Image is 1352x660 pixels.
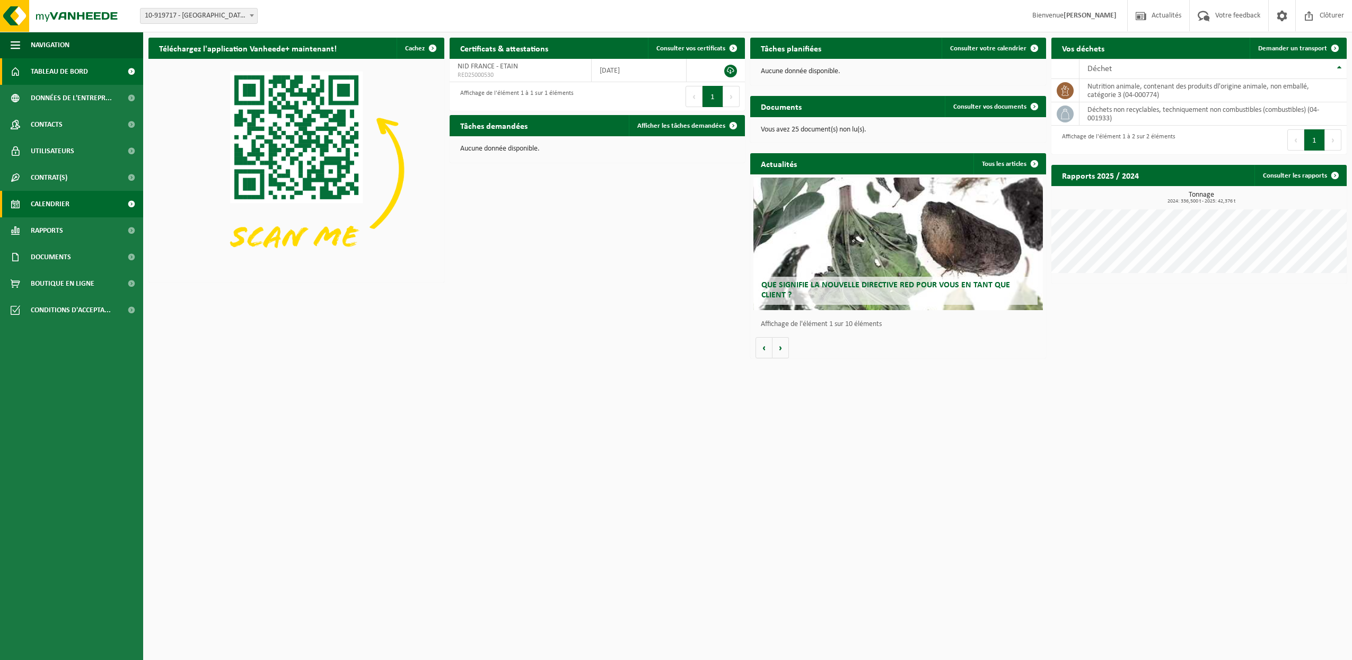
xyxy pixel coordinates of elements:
[450,38,559,58] h2: Certificats & attestations
[1051,38,1115,58] h2: Vos déchets
[1057,191,1347,204] h3: Tonnage
[756,337,772,358] button: Vorige
[629,115,744,136] a: Afficher les tâches demandées
[31,85,112,111] span: Données de l'entrepr...
[460,145,735,153] p: Aucune donnée disponible.
[1079,79,1347,102] td: nutrition animale, contenant des produits dl'origine animale, non emballé, catégorie 3 (04-000774)
[455,85,574,108] div: Affichage de l'élément 1 à 1 sur 1 éléments
[1254,165,1346,186] a: Consulter les rapports
[761,281,1010,300] span: Que signifie la nouvelle directive RED pour vous en tant que client ?
[141,8,257,23] span: 10-919717 - NID FRANCE - ETAIN
[761,126,1035,134] p: Vous avez 25 document(s) non lu(s).
[450,115,538,136] h2: Tâches demandées
[405,45,425,52] span: Cachez
[31,138,74,164] span: Utilisateurs
[31,111,63,138] span: Contacts
[1087,65,1112,73] span: Déchet
[140,8,258,24] span: 10-919717 - NID FRANCE - ETAIN
[648,38,744,59] a: Consulter vos certificats
[761,68,1035,75] p: Aucune donnée disponible.
[1250,38,1346,59] a: Demander un transport
[750,38,832,58] h2: Tâches planifiées
[31,32,69,58] span: Navigation
[31,191,69,217] span: Calendrier
[686,86,703,107] button: Previous
[723,86,740,107] button: Next
[656,45,725,52] span: Consulter vos certificats
[148,59,444,280] img: Download de VHEPlus App
[1287,129,1304,151] button: Previous
[31,58,88,85] span: Tableau de bord
[31,270,94,297] span: Boutique en ligne
[31,217,63,244] span: Rapports
[1304,129,1325,151] button: 1
[1064,12,1117,20] strong: [PERSON_NAME]
[458,63,518,71] span: NID FRANCE - ETAIN
[1325,129,1341,151] button: Next
[953,103,1026,110] span: Consulter vos documents
[703,86,723,107] button: 1
[973,153,1045,174] a: Tous les articles
[1051,165,1149,186] h2: Rapports 2025 / 2024
[1057,128,1175,152] div: Affichage de l'élément 1 à 2 sur 2 éléments
[753,178,1043,310] a: Que signifie la nouvelle directive RED pour vous en tant que client ?
[397,38,443,59] button: Cachez
[637,122,725,129] span: Afficher les tâches demandées
[1258,45,1327,52] span: Demander un transport
[772,337,789,358] button: Volgende
[942,38,1045,59] a: Consulter votre calendrier
[1079,102,1347,126] td: déchets non recyclables, techniquement non combustibles (combustibles) (04-001933)
[950,45,1026,52] span: Consulter votre calendrier
[592,59,687,82] td: [DATE]
[750,153,807,174] h2: Actualités
[1057,199,1347,204] span: 2024: 336,500 t - 2025: 42,376 t
[31,164,67,191] span: Contrat(s)
[945,96,1045,117] a: Consulter vos documents
[761,321,1041,328] p: Affichage de l'élément 1 sur 10 éléments
[750,96,812,117] h2: Documents
[31,297,111,323] span: Conditions d'accepta...
[458,71,584,80] span: RED25000530
[148,38,347,58] h2: Téléchargez l'application Vanheede+ maintenant!
[31,244,71,270] span: Documents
